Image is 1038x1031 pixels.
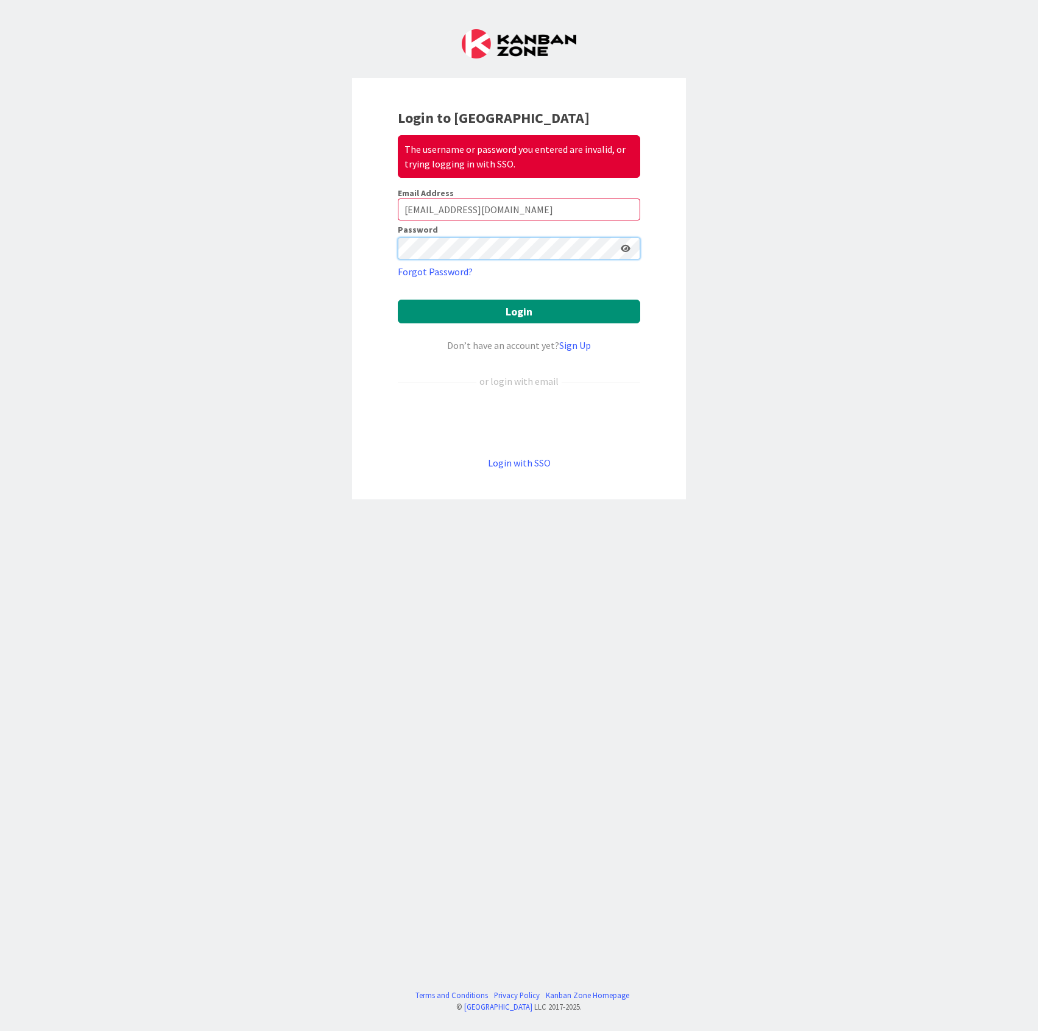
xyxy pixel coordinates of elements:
a: Login with SSO [488,457,551,469]
label: Password [398,225,438,234]
a: [GEOGRAPHIC_DATA] [464,1002,532,1012]
a: Privacy Policy [494,990,540,1001]
label: Email Address [398,188,454,199]
b: Login to [GEOGRAPHIC_DATA] [398,108,590,127]
div: © LLC 2017- 2025 . [409,1001,629,1013]
a: Sign Up [559,339,591,351]
div: or login with email [476,374,562,389]
img: Kanban Zone [462,29,576,58]
div: Don’t have an account yet? [398,338,640,353]
a: Forgot Password? [398,264,473,279]
a: Kanban Zone Homepage [546,990,629,1001]
button: Login [398,300,640,323]
a: Terms and Conditions [415,990,488,1001]
div: The username or password you entered are invalid, or trying logging in with SSO. [398,135,640,178]
iframe: Kirjaudu Google-tilillä -painike [392,409,646,435]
